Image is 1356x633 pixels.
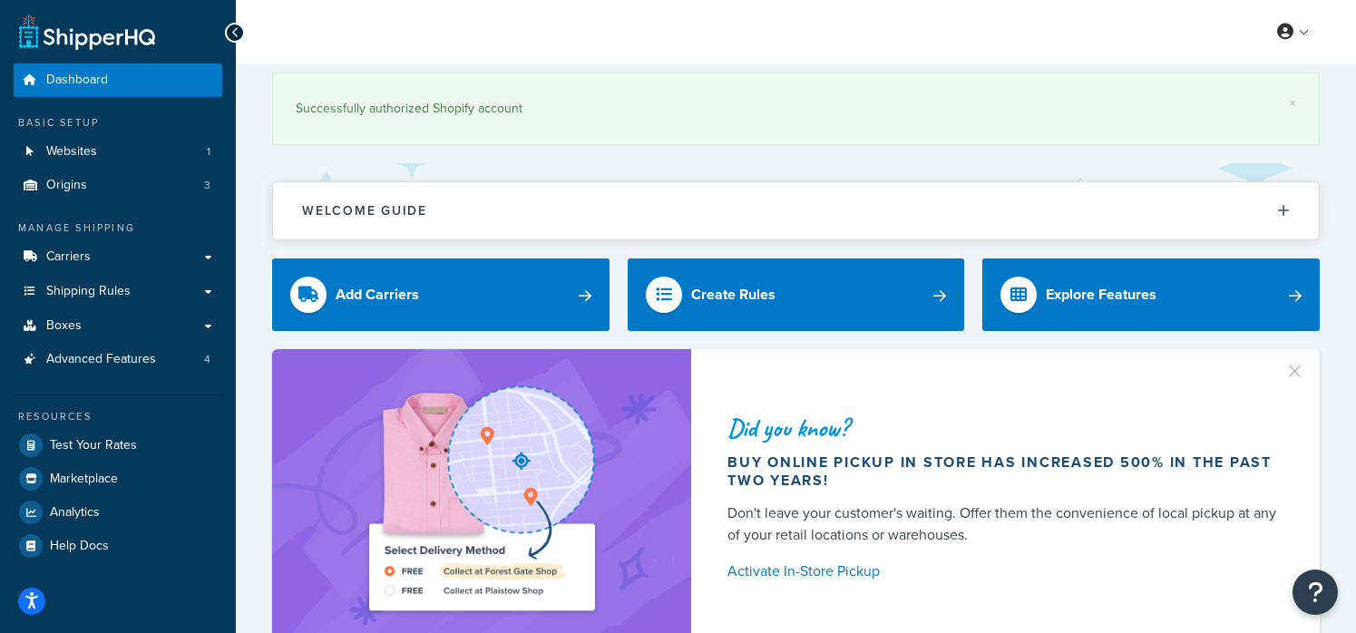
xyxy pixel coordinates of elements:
span: 4 [204,352,210,367]
a: × [1289,96,1296,111]
a: Explore Features [982,258,1320,331]
a: Advanced Features4 [14,343,222,376]
div: Basic Setup [14,115,222,131]
h2: Welcome Guide [302,204,427,218]
li: Websites [14,135,222,169]
a: Test Your Rates [14,429,222,462]
span: 3 [204,178,210,193]
a: Help Docs [14,530,222,562]
a: Boxes [14,309,222,343]
div: Resources [14,409,222,424]
li: Advanced Features [14,343,222,376]
img: ad-shirt-map-b0359fc47e01cab431d101c4b569394f6a03f54285957d908178d52f29eb9668.png [317,376,646,623]
span: 1 [207,144,210,160]
div: Explore Features [1046,282,1156,307]
a: Origins3 [14,169,222,202]
div: Add Carriers [336,282,419,307]
span: Marketplace [50,472,118,487]
span: Analytics [50,505,100,521]
span: Origins [46,178,87,193]
span: Shipping Rules [46,284,131,299]
div: Did you know? [727,415,1276,441]
a: Carriers [14,240,222,274]
div: Don't leave your customer's waiting. Offer them the convenience of local pickup at any of your re... [727,502,1276,546]
button: Welcome Guide [273,182,1319,239]
a: Shipping Rules [14,275,222,308]
span: Test Your Rates [50,438,137,453]
a: Analytics [14,496,222,529]
div: Buy online pickup in store has increased 500% in the past two years! [727,453,1276,490]
div: Successfully authorized Shopify account [296,96,1296,122]
a: Marketplace [14,463,222,495]
span: Websites [46,144,97,160]
span: Advanced Features [46,352,156,367]
span: Help Docs [50,539,109,554]
li: Origins [14,169,222,202]
span: Dashboard [46,73,108,88]
a: Websites1 [14,135,222,169]
span: Boxes [46,318,82,334]
span: Carriers [46,249,91,265]
a: Add Carriers [272,258,610,331]
a: Create Rules [628,258,965,331]
button: Open Resource Center [1293,570,1338,615]
div: Manage Shipping [14,220,222,236]
div: Create Rules [691,282,776,307]
a: Dashboard [14,63,222,97]
a: Activate In-Store Pickup [727,559,1276,584]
